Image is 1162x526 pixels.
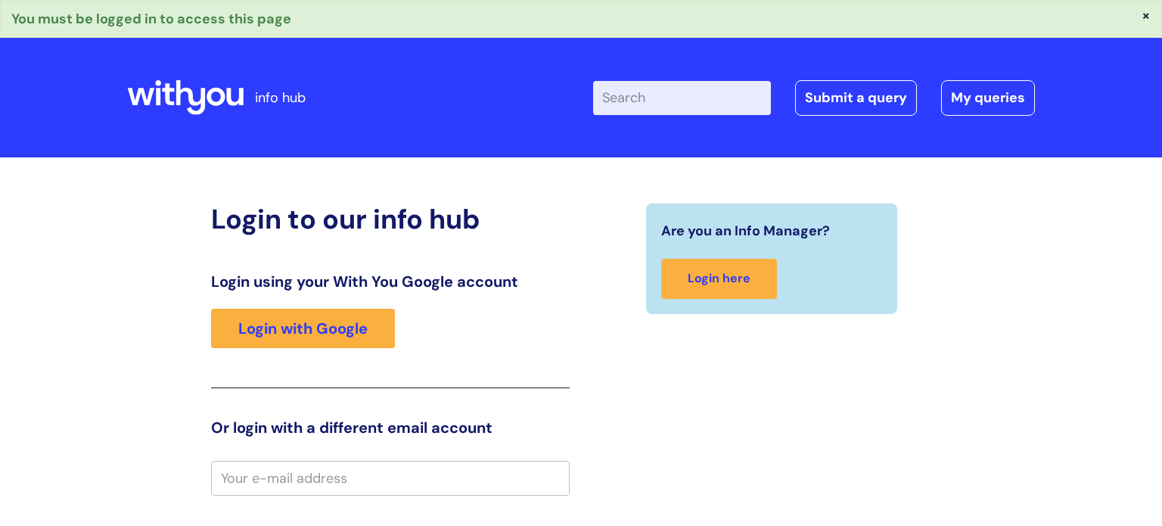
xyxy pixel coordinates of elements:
button: × [1142,8,1151,22]
span: Are you an Info Manager? [661,219,830,243]
a: My queries [941,80,1035,115]
a: Login here [661,259,777,299]
input: Search [593,81,771,114]
h3: Or login with a different email account [211,419,570,437]
h3: Login using your With You Google account [211,272,570,291]
a: Submit a query [795,80,917,115]
h2: Login to our info hub [211,203,570,235]
input: Your e-mail address [211,461,570,496]
p: info hub [255,86,306,110]
a: Login with Google [211,309,395,348]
